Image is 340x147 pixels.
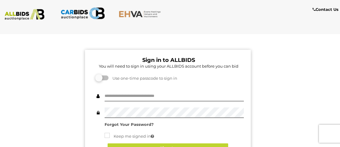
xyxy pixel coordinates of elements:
[313,6,340,13] a: Contact Us
[105,133,154,140] label: Keep me signed in
[2,9,47,20] img: ALLBIDS.com.au
[93,64,244,68] h5: You will need to sign in using your ALLBIDS account before you can bid
[61,6,105,21] img: CARBIDS.com.au
[109,76,177,81] span: Use one-time passcode to sign in
[119,11,163,18] img: EHVA.com.au
[142,57,195,63] b: Sign in to ALLBIDS
[313,7,338,12] b: Contact Us
[105,122,154,127] a: Forgot Your Password?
